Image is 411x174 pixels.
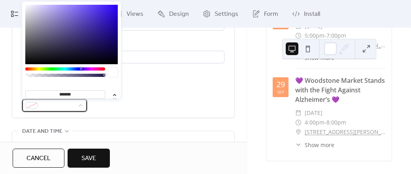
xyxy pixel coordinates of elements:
span: Form [264,10,278,19]
span: Settings [215,10,238,19]
button: Save [68,149,110,168]
span: Design [169,10,189,19]
span: Date and time [22,127,62,136]
div: ​ [295,141,302,149]
div: ​ [295,108,302,118]
div: 💜 Woodstone Market Stands with the Fight Against Alzheimer’s 💜 [295,76,385,104]
span: 8:00pm [326,118,346,127]
button: Cancel [13,149,64,168]
span: 5:00pm [305,31,324,40]
div: Sep [277,90,284,94]
span: Views [126,10,143,19]
span: Install [304,10,320,19]
a: Install [286,3,326,25]
a: Design [151,3,195,25]
div: Location [22,40,223,50]
span: 4:00pm [305,118,324,127]
span: 7:00pm [326,31,346,40]
a: Settings [197,3,244,25]
span: - [324,118,326,127]
button: ​Show more [295,141,334,149]
div: ​ [295,127,302,137]
div: 29 [276,80,285,88]
span: Cancel [26,154,51,163]
a: My Events [5,3,57,25]
a: Form [246,3,284,25]
span: Show more [305,141,334,149]
div: ​ [295,31,302,40]
a: [STREET_ADDRESS][PERSON_NAME] [305,127,385,137]
div: Start date [22,141,50,151]
a: Views [109,3,149,25]
div: ​ [295,118,302,127]
span: - [324,31,326,40]
span: [DATE] [305,108,322,118]
span: Save [81,154,96,163]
